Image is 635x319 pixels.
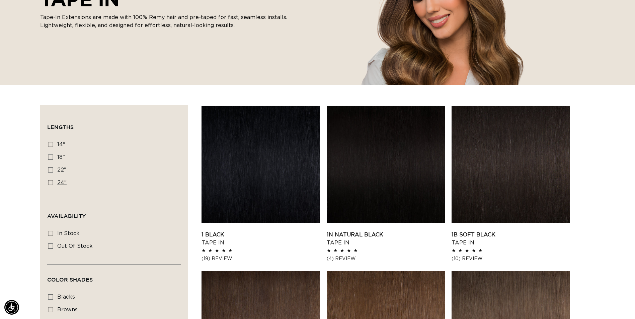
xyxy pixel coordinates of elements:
[47,265,181,289] summary: Color Shades (0 selected)
[47,213,86,219] span: Availability
[57,180,67,185] span: 24"
[47,201,181,225] summary: Availability (0 selected)
[4,300,19,315] div: Accessibility Menu
[57,307,78,312] span: browns
[57,154,65,160] span: 18"
[327,231,445,247] a: 1N Natural Black Tape In
[57,231,80,236] span: In stock
[47,277,93,283] span: Color Shades
[47,124,74,130] span: Lengths
[40,13,295,29] p: Tape-In Extensions are made with 100% Remy hair and pre-taped for fast, seamless installs. Lightw...
[452,231,570,247] a: 1B Soft Black Tape In
[47,112,181,136] summary: Lengths (0 selected)
[57,167,66,173] span: 22"
[202,231,320,247] a: 1 Black Tape In
[57,243,93,249] span: Out of stock
[57,142,65,147] span: 14"
[57,294,75,300] span: blacks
